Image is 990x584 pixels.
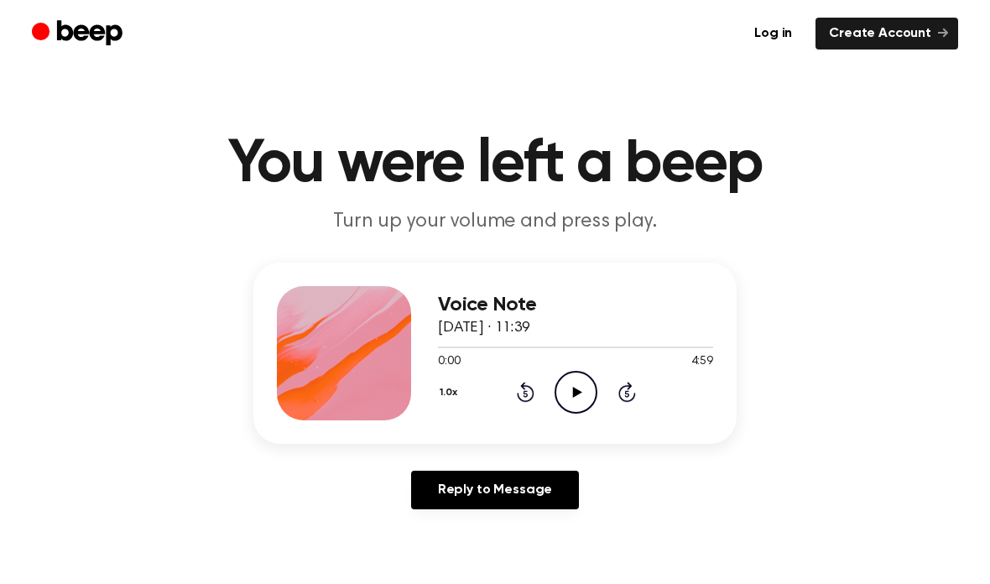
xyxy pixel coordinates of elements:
[411,471,579,509] a: Reply to Message
[32,18,127,50] a: Beep
[438,294,713,316] h3: Voice Note
[65,134,925,195] h1: You were left a beep
[691,353,713,371] span: 4:59
[173,208,817,236] p: Turn up your volume and press play.
[438,321,530,336] span: [DATE] · 11:39
[815,18,958,50] a: Create Account
[438,353,460,371] span: 0:00
[741,18,805,50] a: Log in
[438,378,464,407] button: 1.0x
